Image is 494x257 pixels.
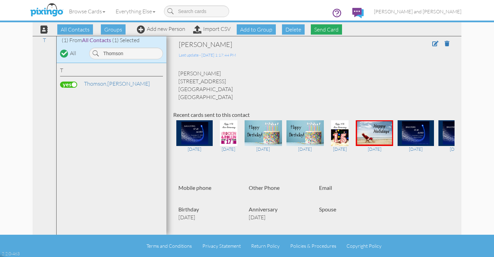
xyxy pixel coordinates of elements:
[178,213,238,221] p: [DATE]
[251,243,280,249] a: Return Policy
[245,129,282,152] a: [DATE]
[282,24,305,35] span: Delete
[374,9,461,14] span: [PERSON_NAME] and [PERSON_NAME]
[60,66,163,76] div: T
[245,120,282,146] img: 124086-1-1732329469365-f468bf910590e23f-qa.jpg
[173,111,250,118] strong: Recent cards sent to this contact
[352,8,364,18] img: comments.svg
[112,37,140,44] span: (1) Selected
[146,243,192,249] a: Terms and Conditions
[110,3,161,20] a: Everything Else
[369,3,467,20] a: [PERSON_NAME] and [PERSON_NAME]
[398,120,434,146] img: 86805-1-1665780859310-c0d1456fa758930a-qa.jpg
[193,25,231,32] a: Import CSV
[178,206,199,212] strong: Birthday
[2,250,20,257] div: 2.2.0-463
[286,120,324,146] img: 104743-1-1696698945695-90e7e871a8efb3e4-qa.jpg
[328,146,351,152] div: [DATE]
[438,129,475,152] a: [DATE]
[319,206,336,212] strong: Spouse
[220,120,238,146] img: 132806-1-1750282245326-14ae37da67360dd1-qa.jpg
[101,24,126,35] span: Groups
[57,24,93,35] span: All Contacts
[164,5,229,17] input: Search cards
[438,146,475,152] div: [DATE]
[346,243,381,249] a: Copyright Policy
[202,243,241,249] a: Privacy Statement
[83,79,151,88] a: [PERSON_NAME]
[311,24,342,35] span: Send Card
[237,24,276,35] span: Add to Group
[179,40,393,49] div: [PERSON_NAME]
[290,243,336,249] a: Policies & Procedures
[176,146,213,152] div: [DATE]
[178,184,211,191] strong: Mobile phone
[356,129,393,152] a: [DATE]
[84,80,107,87] span: Thomson,
[217,146,240,152] div: [DATE]
[176,120,213,146] img: 133866-1-1752880112503-b1cfd1a23409ffa8-qa.jpg
[398,146,434,152] div: [DATE]
[217,129,240,152] a: [DATE]
[137,25,185,32] a: Add new Person
[356,120,393,146] img: 90896-1-1671207197823-9881dcbd6344964b-qa.jpg
[28,2,65,19] img: pixingo logo
[245,146,282,152] div: [DATE]
[286,129,324,152] a: [DATE]
[70,49,76,57] div: All
[176,129,213,152] a: [DATE]
[328,129,351,152] a: [DATE]
[64,3,110,20] a: Browse Cards
[82,37,111,43] span: All Contacts
[179,52,236,58] span: Last update - [DATE] 1:17:44 PM
[249,184,280,191] strong: Other Phone
[319,184,332,191] strong: Email
[249,206,278,212] strong: Anniversary
[286,146,324,152] div: [DATE]
[173,70,455,101] div: [PERSON_NAME] [STREET_ADDRESS] [GEOGRAPHIC_DATA] [GEOGRAPHIC_DATA]
[398,129,434,152] a: [DATE]
[438,120,475,146] img: 85132-1-1662687974990-916473ea5ba5f9df-qa.jpg
[249,213,309,221] p: [DATE]
[39,36,49,44] a: T
[57,36,166,44] div: (1) From
[356,146,393,152] div: [DATE]
[331,120,349,146] img: 132802-1-1750281852898-009ee86ae9b34e20-qa.jpg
